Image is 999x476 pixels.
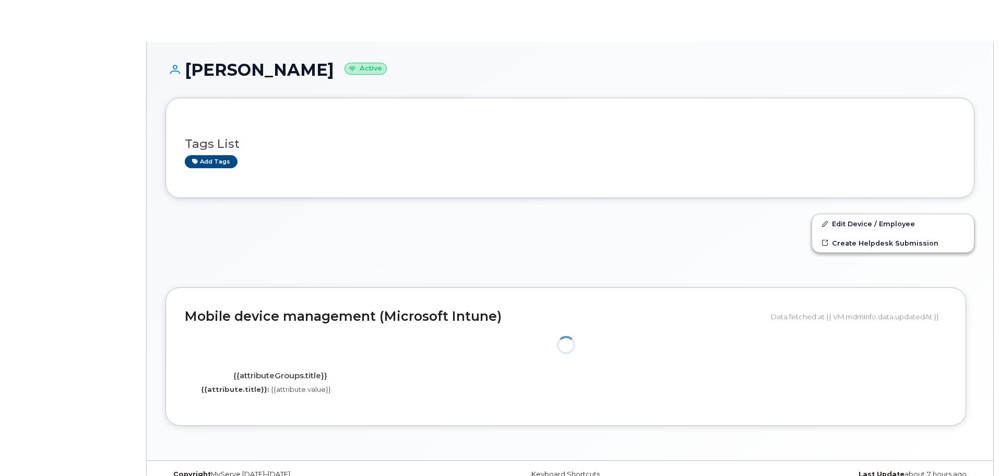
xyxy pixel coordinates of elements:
small: Active [344,63,387,75]
h1: [PERSON_NAME] [165,61,974,79]
a: Add tags [185,155,237,168]
h2: Mobile device management (Microsoft Intune) [185,309,763,324]
h4: {{attributeGroups.title}} [193,371,367,380]
a: Edit Device / Employee [812,214,974,233]
label: {{attribute.title}}: [201,385,269,394]
a: Create Helpdesk Submission [812,234,974,252]
span: {{attribute.value}} [271,385,331,393]
h3: Tags List [185,137,955,150]
div: Data fetched at {{ VM.mdmInfo.data.updatedAt }} [771,307,947,327]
